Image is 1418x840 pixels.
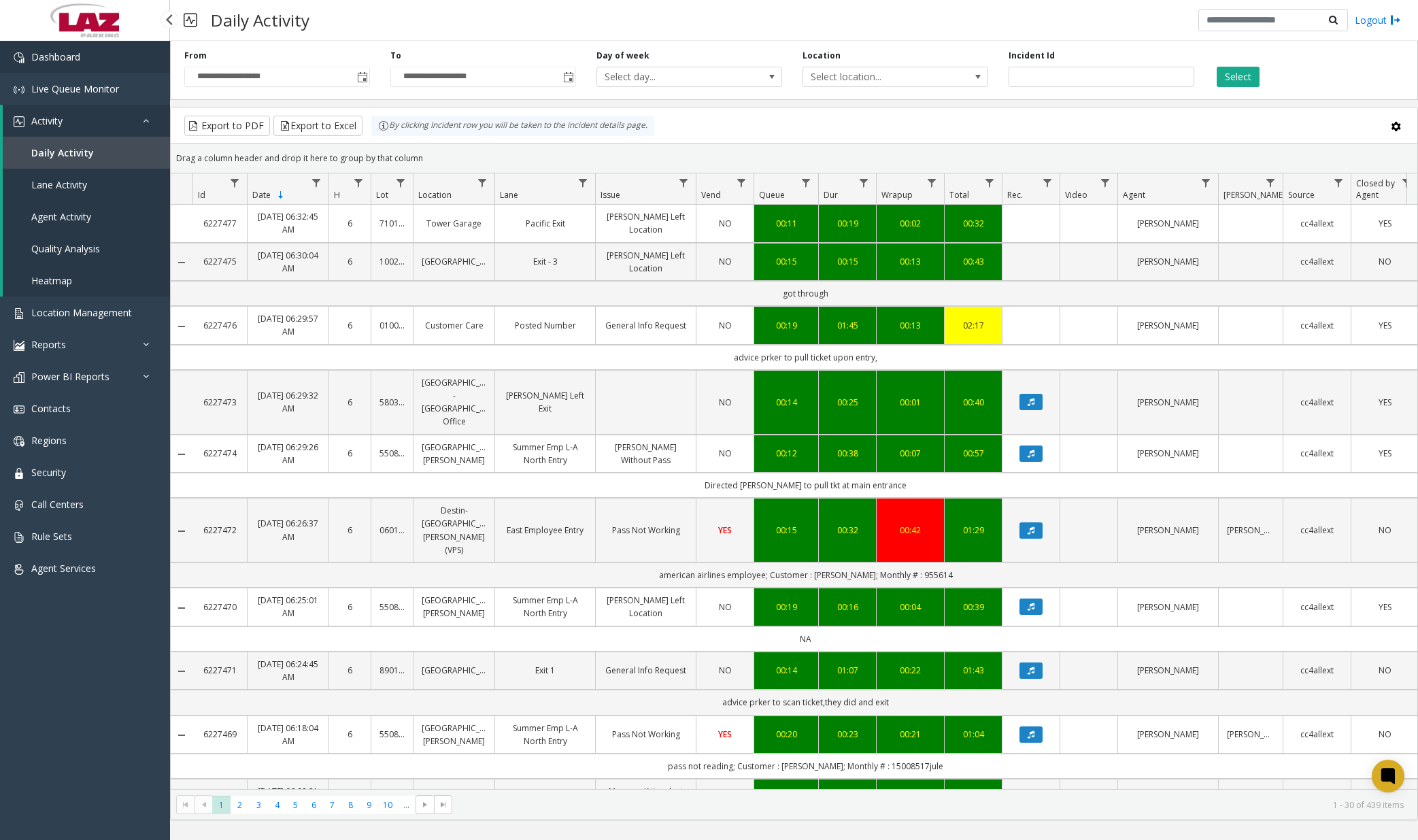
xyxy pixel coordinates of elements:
[256,441,320,467] a: [DATE] 06:29:26 AM
[827,396,868,409] div: 00:25
[1126,728,1210,741] a: [PERSON_NAME]
[392,173,410,192] a: Lot Filter Menu
[379,728,405,741] a: 550855
[31,274,72,287] span: Heatmap
[273,116,362,136] button: Export to Excel
[762,524,810,537] a: 00:15
[31,306,132,319] span: Location Management
[171,146,1417,170] div: Drag a column header and drop it here to group by that column
[212,796,231,814] span: Page 1
[305,796,323,814] span: Page 6
[1379,665,1391,676] span: NO
[719,397,732,408] span: NO
[201,601,239,614] a: 6227470
[1360,319,1411,332] a: YES
[885,217,936,230] a: 00:02
[473,173,492,192] a: Location Filter Menu
[604,664,688,677] a: General Info Request
[827,524,868,537] div: 00:32
[885,396,936,409] div: 00:01
[1379,218,1391,229] span: YES
[14,52,24,63] img: 'icon'
[204,3,316,37] h3: Daily Activity
[827,601,868,614] a: 00:16
[198,189,205,201] span: Id
[14,308,24,319] img: 'icon'
[379,796,397,814] span: Page 10
[827,255,868,268] div: 00:15
[250,796,268,814] span: Page 3
[418,189,452,201] span: Location
[31,402,71,415] span: Contacts
[350,173,368,192] a: H Filter Menu
[226,173,244,192] a: Id Filter Menu
[827,319,868,332] div: 01:45
[337,447,362,460] a: 6
[705,217,745,230] a: NO
[14,116,24,127] img: 'icon'
[31,498,84,511] span: Call Centers
[31,434,67,447] span: Regions
[1360,524,1411,537] a: NO
[422,504,486,556] a: Destin-[GEOGRAPHIC_DATA][PERSON_NAME] (VPS)
[14,564,24,575] img: 'icon'
[31,114,63,127] span: Activity
[1292,255,1343,268] a: cc4allext
[171,321,192,332] a: Collapse Details
[1292,217,1343,230] a: cc4allext
[1227,524,1274,537] a: [PERSON_NAME]
[604,249,688,275] a: [PERSON_NAME] Left Location
[762,728,810,741] a: 00:20
[390,50,401,62] label: To
[1398,173,1416,192] a: Closed by Agent Filter Menu
[14,500,24,511] img: 'icon'
[1292,524,1343,537] a: cc4allext
[1126,217,1210,230] a: [PERSON_NAME]
[1292,447,1343,460] a: cc4allext
[1292,319,1343,332] a: cc4allext
[184,50,207,62] label: From
[171,526,192,537] a: Collapse Details
[953,601,994,614] div: 00:39
[503,594,587,620] a: Summer Emp L-A North Entry
[171,603,192,614] a: Collapse Details
[762,217,810,230] a: 00:11
[1355,13,1401,27] a: Logout
[719,320,732,331] span: NO
[885,728,936,741] a: 00:21
[341,796,360,814] span: Page 8
[31,370,109,383] span: Power BI Reports
[503,441,587,467] a: Summer Emp L-A North Entry
[953,664,994,677] a: 01:43
[855,173,873,192] a: Dur Filter Menu
[953,524,994,537] a: 01:29
[31,338,66,351] span: Reports
[953,255,994,268] div: 00:43
[371,116,654,136] div: By clicking Incident row you will be taken to the incident details page.
[201,319,239,332] a: 6227476
[885,447,936,460] a: 00:07
[1227,728,1274,741] a: [PERSON_NAME]
[885,524,936,537] a: 00:42
[337,728,362,741] a: 6
[503,664,587,677] a: Exit 1
[953,728,994,741] a: 01:04
[1009,50,1055,62] label: Incident Id
[14,532,24,543] img: 'icon'
[604,210,688,236] a: [PERSON_NAME] Left Location
[256,249,320,275] a: [DATE] 06:30:04 AM
[1356,178,1395,201] span: Closed by Agent
[422,376,486,429] a: [GEOGRAPHIC_DATA] - [GEOGRAPHIC_DATA] Office
[184,116,270,136] button: Export to PDF
[252,189,271,201] span: Date
[762,396,810,409] div: 00:14
[827,664,868,677] div: 01:07
[953,447,994,460] div: 00:57
[1126,319,1210,332] a: [PERSON_NAME]
[379,524,405,537] a: 060166
[596,50,649,62] label: Day of week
